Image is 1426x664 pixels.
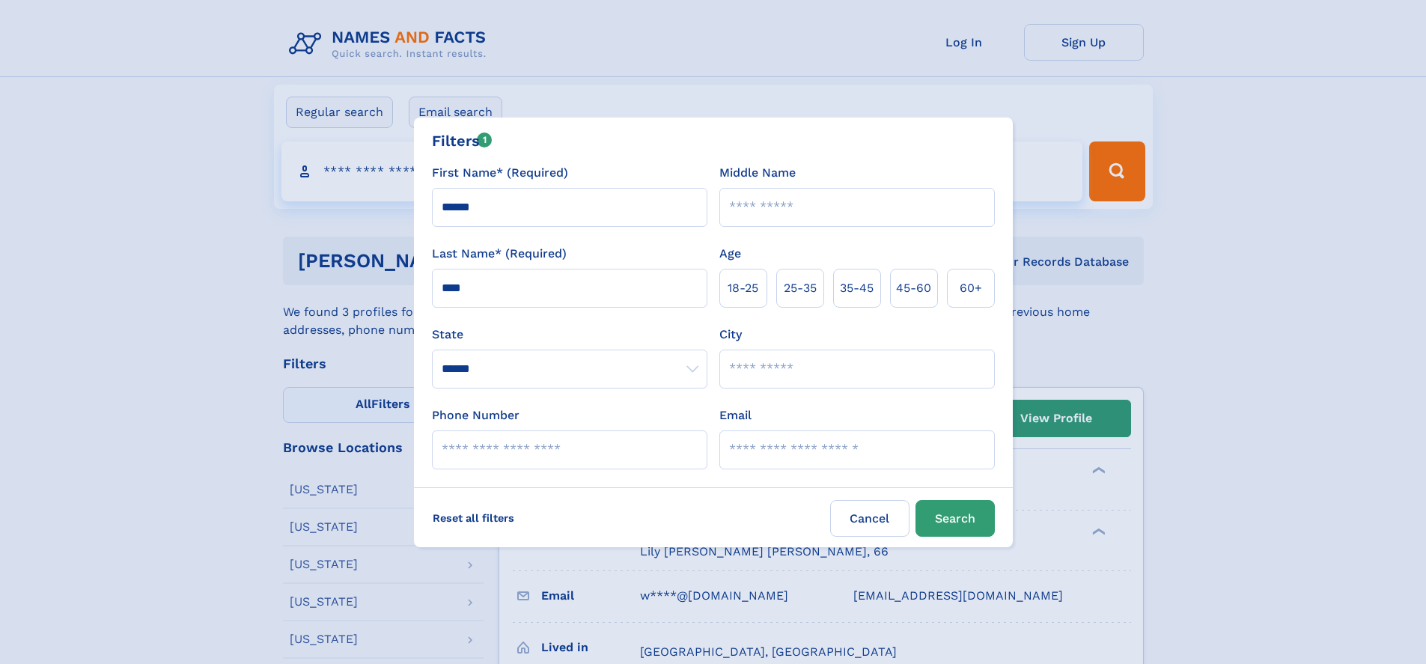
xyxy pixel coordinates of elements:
[432,130,493,152] div: Filters
[432,406,519,424] label: Phone Number
[896,279,931,297] span: 45‑60
[915,500,995,537] button: Search
[784,279,817,297] span: 25‑35
[728,279,758,297] span: 18‑25
[960,279,982,297] span: 60+
[719,326,742,344] label: City
[830,500,909,537] label: Cancel
[840,279,874,297] span: 35‑45
[423,500,524,536] label: Reset all filters
[432,326,707,344] label: State
[719,245,741,263] label: Age
[719,164,796,182] label: Middle Name
[432,245,567,263] label: Last Name* (Required)
[719,406,752,424] label: Email
[432,164,568,182] label: First Name* (Required)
